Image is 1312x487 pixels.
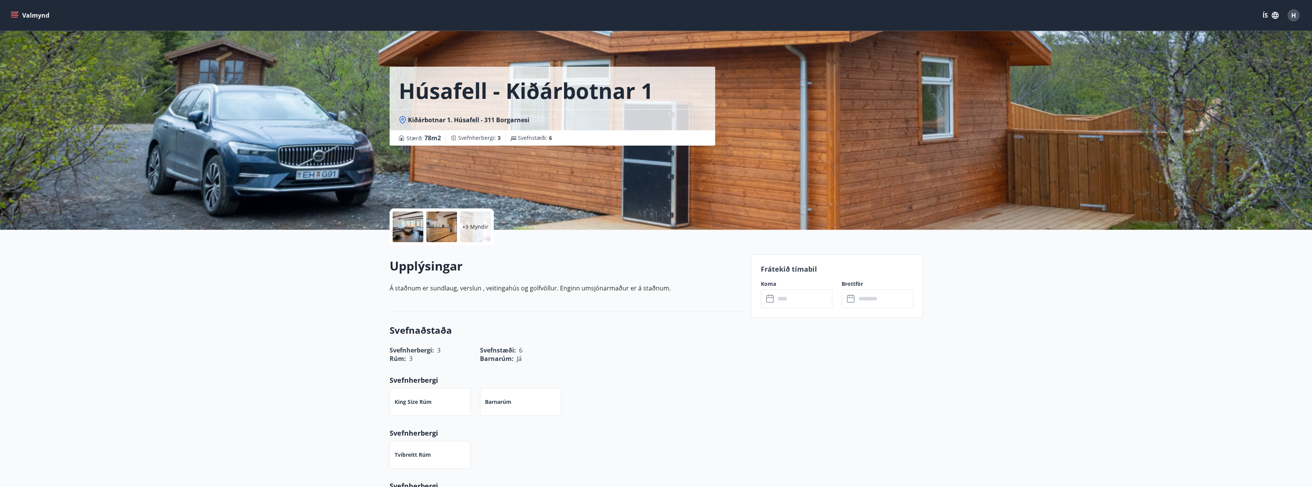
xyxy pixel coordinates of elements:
span: H [1291,11,1296,20]
p: Tvíbreitt rúm [395,451,431,459]
span: Stærð : [406,133,441,143]
p: Frátekið tímabil [761,264,913,274]
h2: Upplýsingar [390,257,742,274]
span: 3 [498,134,501,141]
span: 6 [549,134,552,141]
span: 3 [409,354,413,363]
span: Já [517,354,522,363]
button: ÍS [1258,8,1283,22]
button: H [1284,6,1303,25]
p: Barnarúm [485,398,511,406]
span: Svefnherbergi : [458,134,501,142]
p: Svefnherbergi [390,428,742,438]
h1: Húsafell - Kiðárbotnar 1 [399,76,653,105]
label: Brottför [842,280,913,288]
p: Svefnherbergi [390,375,742,385]
span: Svefnstæði : [518,134,552,142]
p: Á staðnum er sundlaug, verslun , veitingahús og golfvöllur. Enginn umsjónarmaður er á staðnum. [390,284,742,293]
p: King Size rúm [395,398,432,406]
span: 78 m2 [424,134,441,142]
span: Rúm : [390,354,406,363]
span: Kiðárbotnar 1. Húsafell - 311 Borgarnesi [408,116,529,124]
p: +9 Myndir [462,223,488,231]
span: Barnarúm : [480,354,514,363]
button: menu [9,8,52,22]
h3: Svefnaðstaða [390,324,742,337]
label: Koma [761,280,832,288]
